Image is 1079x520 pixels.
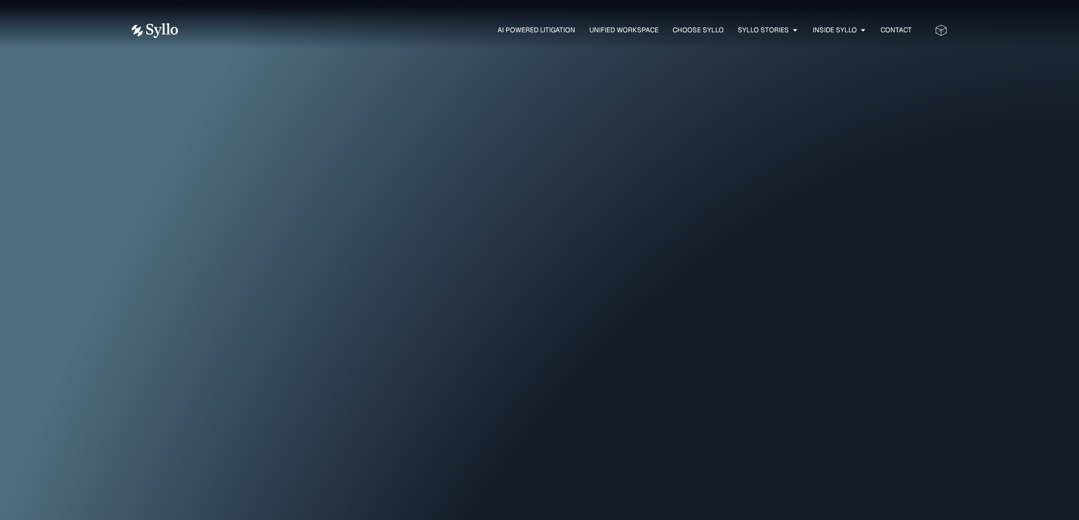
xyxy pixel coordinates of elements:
[738,25,789,35] a: Syllo Stories
[201,25,912,36] div: Menu Toggle
[131,23,178,38] img: Vector
[673,25,724,35] a: Choose Syllo
[498,25,575,35] a: AI Powered Litigation
[813,25,857,35] a: Inside Syllo
[589,25,659,35] a: Unified Workspace
[201,25,912,36] nav: Menu
[881,25,912,35] a: Contact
